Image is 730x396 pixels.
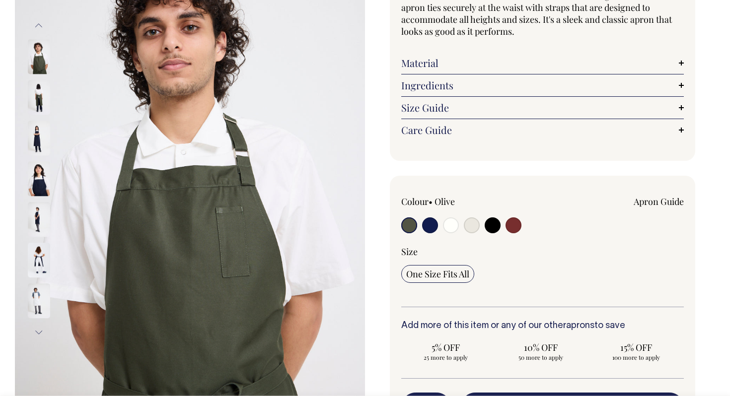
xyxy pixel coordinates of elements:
[502,341,581,353] span: 10% OFF
[596,341,676,353] span: 15% OFF
[401,321,684,331] h6: Add more of this item or any of our other to save
[406,341,486,353] span: 5% OFF
[401,102,684,114] a: Size Guide
[28,80,50,115] img: olive
[28,40,50,74] img: olive
[28,243,50,278] img: dark-navy
[28,162,50,197] img: dark-navy
[401,57,684,69] a: Material
[634,196,684,207] a: Apron Guide
[401,265,474,283] input: One Size Fits All
[497,338,586,364] input: 10% OFF 50 more to apply
[28,284,50,319] img: off-white
[406,353,486,361] span: 25 more to apply
[28,202,50,237] img: dark-navy
[401,246,684,258] div: Size
[591,338,681,364] input: 15% OFF 100 more to apply
[502,353,581,361] span: 50 more to apply
[596,353,676,361] span: 100 more to apply
[429,196,433,207] span: •
[401,196,514,207] div: Colour
[401,338,491,364] input: 5% OFF 25 more to apply
[31,322,46,344] button: Next
[566,322,594,330] a: aprons
[406,268,469,280] span: One Size Fits All
[28,121,50,156] img: dark-navy
[401,124,684,136] a: Care Guide
[401,79,684,91] a: Ingredients
[435,196,455,207] label: Olive
[31,14,46,37] button: Previous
